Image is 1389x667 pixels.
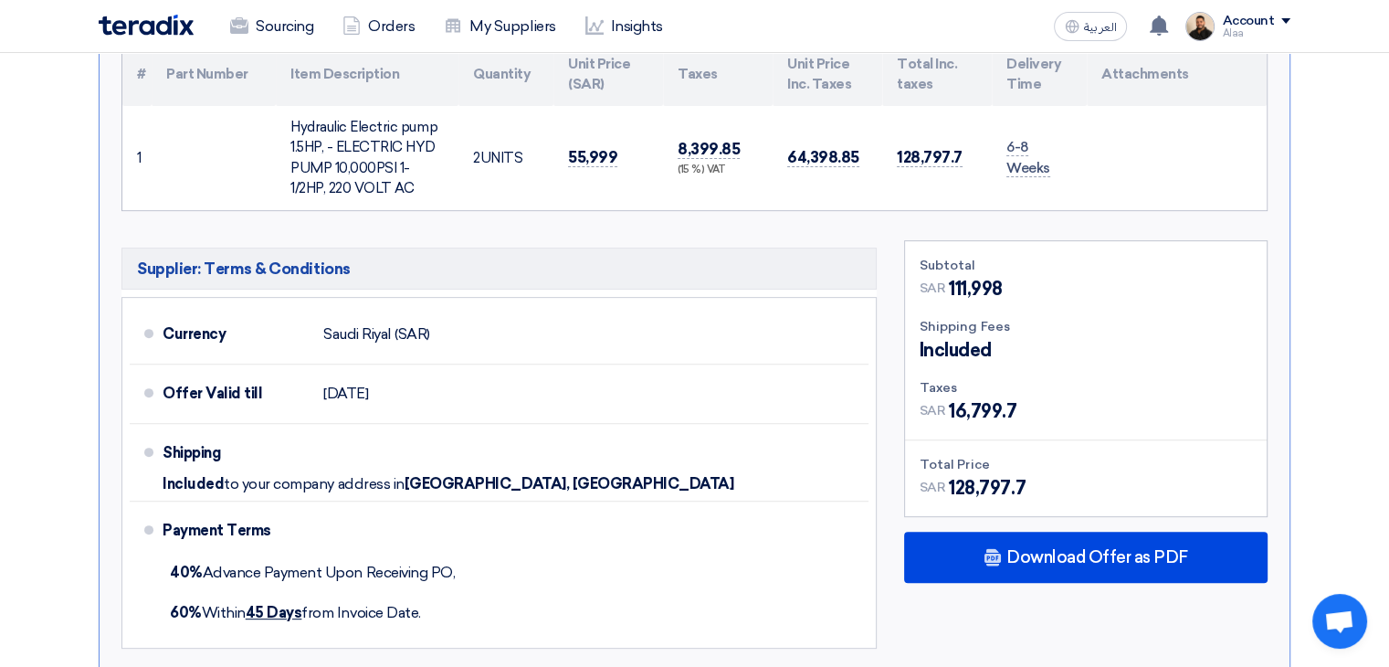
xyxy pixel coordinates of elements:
[920,317,1252,336] div: Shipping Fees
[1312,594,1367,649] div: Open chat
[920,336,992,364] span: Included
[163,431,309,475] div: Shipping
[323,317,430,352] div: Saudi Riyal (SAR)
[170,564,455,581] span: Advance Payment Upon Receiving PO,
[773,43,882,106] th: Unit Price Inc. Taxes
[458,106,553,210] td: UNITS
[949,275,1003,302] span: 111,998
[429,6,570,47] a: My Suppliers
[99,15,194,36] img: Teradix logo
[224,475,405,493] span: to your company address in
[163,509,847,553] div: Payment Terms
[323,385,368,403] span: [DATE]
[920,256,1252,275] div: Subtotal
[163,372,309,416] div: Offer Valid till
[152,43,276,106] th: Part Number
[276,43,458,106] th: Item Description
[458,43,553,106] th: Quantity
[1054,12,1127,41] button: العربية
[897,148,963,167] span: 128,797.7
[1185,12,1215,41] img: MAA_1717931611039.JPG
[473,150,480,166] span: 2
[992,43,1087,106] th: Delivery Time
[678,140,740,159] span: 8,399.85
[163,475,224,493] span: Included
[163,312,309,356] div: Currency
[568,148,617,167] span: 55,999
[1083,21,1116,34] span: العربية
[328,6,429,47] a: Orders
[1222,28,1290,38] div: Alaa
[290,117,444,199] div: Hydraulic Electric pump 1.5HP, - ELECTRIC HYD PUMP 10,000PSI 1-1/2HP, 220 VOLT AC
[787,148,859,167] span: 64,398.85
[170,604,421,621] span: Within from Invoice Date.
[920,378,1252,397] div: Taxes
[216,6,328,47] a: Sourcing
[882,43,992,106] th: Total Inc. taxes
[121,248,877,290] h5: Supplier: Terms & Conditions
[405,475,734,493] span: [GEOGRAPHIC_DATA], [GEOGRAPHIC_DATA]
[170,564,203,581] strong: 40%
[1006,549,1188,566] span: Download Offer as PDF
[663,43,773,106] th: Taxes
[949,397,1016,425] span: 16,799.7
[553,43,663,106] th: Unit Price (SAR)
[122,106,152,210] td: 1
[920,279,946,298] span: SAR
[246,604,302,621] u: 45 Days
[1006,139,1050,177] span: 6-8 Weeks
[920,478,946,497] span: SAR
[170,604,202,621] strong: 60%
[949,474,1026,502] span: 128,797.7
[920,455,1252,474] div: Total Price
[571,6,678,47] a: Insights
[920,401,946,420] span: SAR
[1222,14,1274,29] div: Account
[122,43,152,106] th: #
[678,163,758,178] div: (15 %) VAT
[1087,43,1267,106] th: Attachments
